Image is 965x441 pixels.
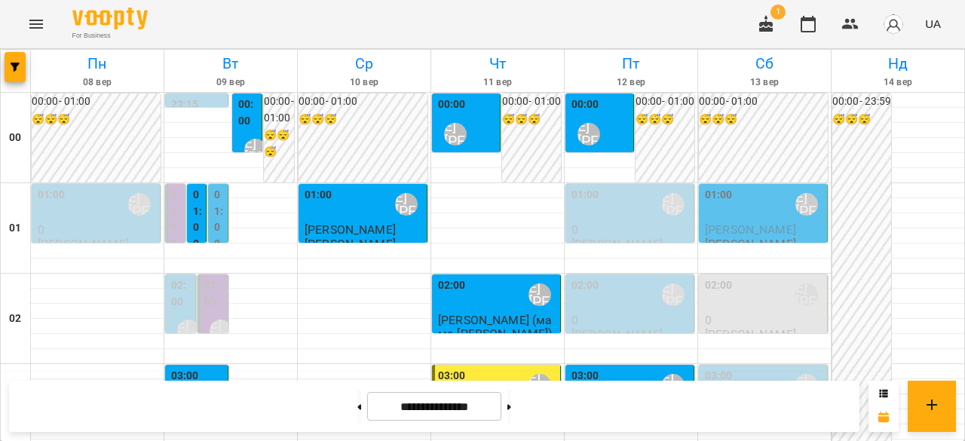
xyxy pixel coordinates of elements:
[571,328,663,341] p: [PERSON_NAME]
[38,223,157,236] p: 0
[699,112,828,128] h6: 😴😴😴
[438,152,492,179] span: [PERSON_NAME]
[700,75,829,90] h6: 13 вер
[32,112,161,128] h6: 😴😴😴
[33,52,161,75] h6: Пн
[571,187,599,204] label: 01:00
[438,313,553,340] span: [PERSON_NAME] (мама [PERSON_NAME])
[300,75,428,90] h6: 10 вер
[571,96,599,113] label: 00:00
[925,16,941,32] span: UA
[705,314,824,326] p: 0
[571,223,691,236] p: 0
[571,277,599,294] label: 02:00
[433,75,562,90] h6: 11 вер
[834,52,962,75] h6: Нд
[770,5,786,20] span: 1
[705,237,796,250] p: [PERSON_NAME]
[214,187,225,252] label: 01:00
[662,283,685,306] div: Ліпатьєва Ольга
[705,328,796,341] p: [PERSON_NAME]
[18,6,54,42] button: Menu
[433,52,562,75] h6: Чт
[795,193,818,216] div: Ліпатьєва Ольга
[502,112,561,128] h6: 😴😴😴
[72,8,148,29] img: Voopty Logo
[571,314,691,326] p: 0
[305,187,332,204] label: 01:00
[577,123,600,145] div: Ліпатьєва Ольга
[210,320,232,342] div: Ліпатьєва Ольга
[438,277,466,294] label: 02:00
[171,277,192,310] label: 02:00
[167,75,295,90] h6: 09 вер
[167,52,295,75] h6: Вт
[300,52,428,75] h6: Ср
[171,368,199,384] label: 03:00
[444,123,467,145] div: Ліпатьєва Ольга
[919,10,947,38] button: UA
[264,127,294,160] h6: 😴😴😴
[299,93,427,110] h6: 00:00 - 01:00
[38,237,129,250] p: [PERSON_NAME]
[204,277,225,310] label: 02:00
[832,93,891,110] h6: 00:00 - 23:59
[700,52,829,75] h6: Сб
[177,320,200,342] div: Ліпатьєва Ольга
[264,93,294,126] h6: 00:00 - 01:00
[567,52,695,75] h6: Пт
[171,187,182,252] label: 01:00
[705,368,733,384] label: 03:00
[834,75,962,90] h6: 14 вер
[305,237,396,250] p: [PERSON_NAME]
[528,283,551,306] div: Ліпатьєва Ольга
[395,193,418,216] div: Ліпатьєва Ольга
[305,222,396,237] span: [PERSON_NAME]
[832,112,891,128] h6: 😴😴😴
[38,187,66,204] label: 01:00
[571,237,663,250] p: [PERSON_NAME]
[438,96,466,113] label: 00:00
[171,96,199,113] label: 23:15
[705,222,796,237] span: [PERSON_NAME]
[883,14,904,35] img: avatar_s.png
[795,283,818,306] div: Ліпатьєва Ольга
[699,93,828,110] h6: 00:00 - 01:00
[9,130,21,146] h6: 00
[636,93,694,110] h6: 00:00 - 01:00
[33,75,161,90] h6: 08 вер
[636,112,694,128] h6: 😴😴😴
[571,368,599,384] label: 03:00
[9,311,21,327] h6: 02
[705,277,733,294] label: 02:00
[32,93,161,110] h6: 00:00 - 01:00
[238,96,259,129] label: 00:00
[244,139,267,161] div: Ліпатьєва Ольга
[502,93,561,110] h6: 00:00 - 01:00
[72,31,148,41] span: For Business
[193,187,204,252] label: 01:00
[9,220,21,237] h6: 01
[128,193,151,216] div: Ліпатьєва Ольга
[567,75,695,90] h6: 12 вер
[571,152,629,206] span: [DEMOGRAPHIC_DATA][PERSON_NAME]
[705,187,733,204] label: 01:00
[299,112,427,128] h6: 😴😴😴
[662,193,685,216] div: Ліпатьєва Ольга
[438,368,466,384] label: 03:00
